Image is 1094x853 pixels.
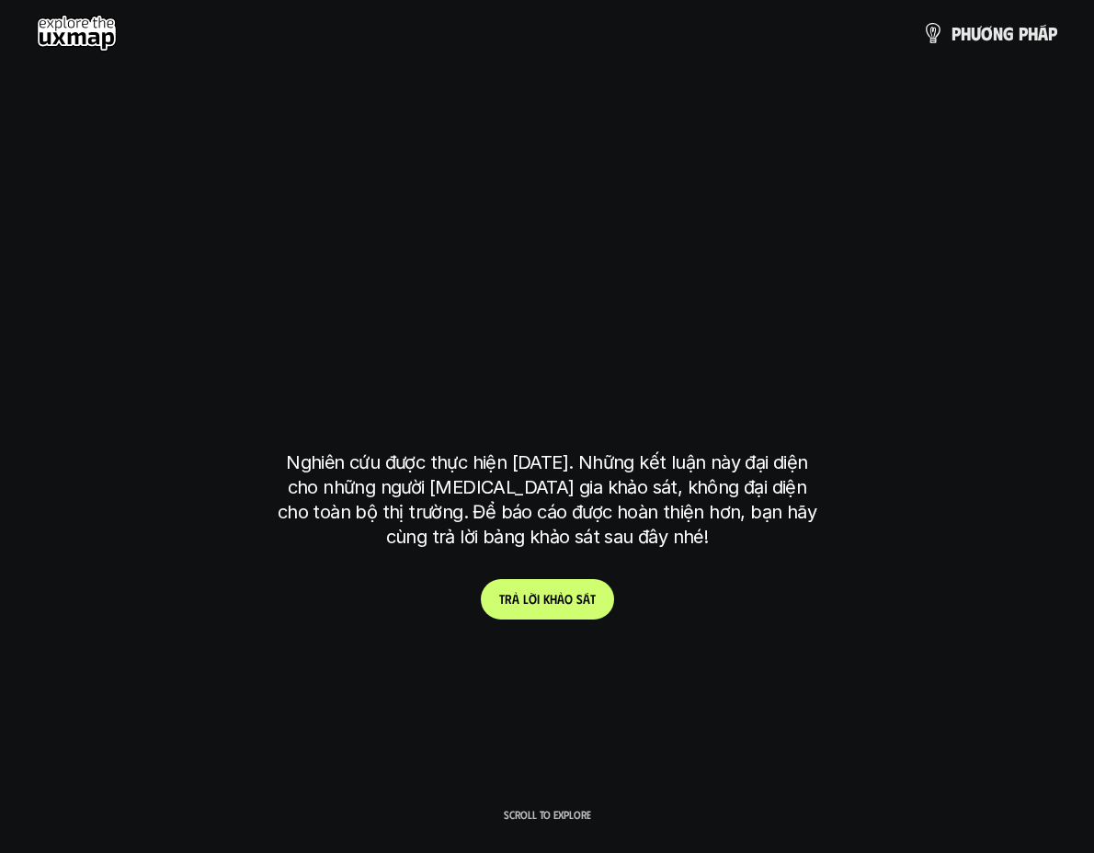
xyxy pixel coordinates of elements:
[512,592,519,608] span: ả
[583,592,590,608] span: á
[1003,23,1014,43] span: g
[550,592,557,608] span: h
[504,808,591,821] p: Scroll to explore
[557,592,564,608] span: ả
[564,592,573,608] span: o
[590,592,596,608] span: t
[505,592,512,608] span: r
[993,23,1003,43] span: n
[971,23,981,43] span: ư
[1048,23,1057,43] span: p
[499,592,505,608] span: t
[320,256,773,309] h2: phạm vi công việc của
[271,450,823,550] p: Nghiên cứu được thực hiện [DATE]. Những kết luận này đại diện cho những người [MEDICAL_DATA] gia ...
[922,15,1057,51] a: phươngpháp
[537,592,540,608] span: i
[576,592,583,608] span: s
[961,23,971,43] span: h
[1038,23,1048,43] span: á
[523,592,529,608] span: l
[952,23,961,43] span: p
[484,217,623,238] h6: Kết quả nghiên cứu
[1019,23,1028,43] span: p
[325,364,769,416] h2: tại [GEOGRAPHIC_DATA]
[529,592,537,608] span: ờ
[981,23,993,43] span: ơ
[543,592,550,608] span: k
[1028,23,1038,43] span: h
